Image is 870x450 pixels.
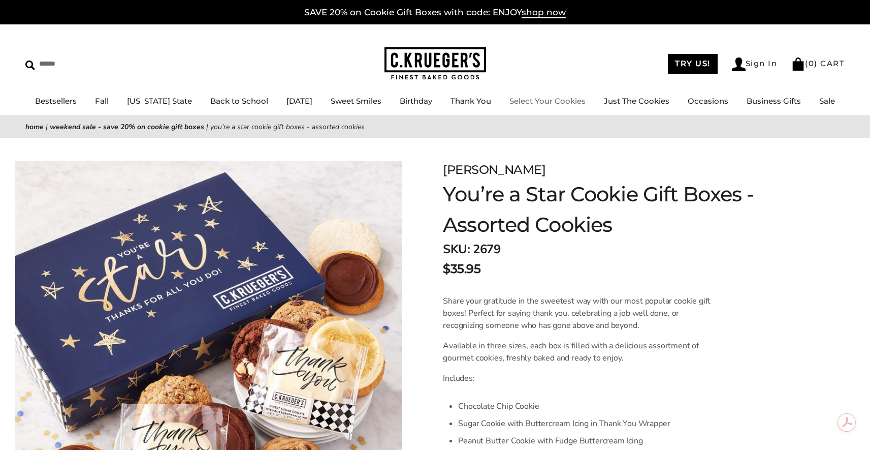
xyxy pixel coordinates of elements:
[443,179,767,240] h1: You’re a Star Cookie Gift Boxes - Assorted Cookies
[668,54,718,74] a: TRY US!
[791,57,805,71] img: Bag
[450,96,491,106] a: Thank You
[206,122,208,132] span: |
[443,372,721,384] p: Includes:
[458,398,721,415] li: Chocolate Chip Cookie
[25,56,146,72] input: Search
[688,96,728,106] a: Occasions
[604,96,669,106] a: Just The Cookies
[25,61,35,70] img: Search
[443,241,470,257] strong: SKU:
[304,7,566,18] a: SAVE 20% on Cookie Gift Boxes with code: ENJOYshop now
[8,411,105,442] iframe: Sign Up via Text for Offers
[384,47,486,80] img: C.KRUEGER'S
[127,96,192,106] a: [US_STATE] State
[400,96,432,106] a: Birthday
[443,340,721,364] p: Available in three sizes, each box is filled with a delicious assortment of gourmet cookies, fres...
[35,96,77,106] a: Bestsellers
[286,96,312,106] a: [DATE]
[50,122,204,132] a: Weekend Sale - SAVE 20% on Cookie Gift Boxes
[331,96,381,106] a: Sweet Smiles
[210,122,365,132] span: You’re a Star Cookie Gift Boxes - Assorted Cookies
[210,96,268,106] a: Back to School
[819,96,835,106] a: Sale
[747,96,801,106] a: Business Gifts
[458,432,721,449] li: Peanut Butter Cookie with Fudge Buttercream Icing
[25,122,44,132] a: Home
[791,58,845,68] a: (0) CART
[509,96,586,106] a: Select Your Cookies
[732,57,746,71] img: Account
[443,161,767,179] div: [PERSON_NAME]
[25,121,845,133] nav: breadcrumbs
[732,57,778,71] a: Sign In
[46,122,48,132] span: |
[473,241,500,257] span: 2679
[95,96,109,106] a: Fall
[443,260,480,278] span: $35.95
[458,415,721,432] li: Sugar Cookie with Buttercream Icing in Thank You Wrapper
[809,58,815,68] span: 0
[443,295,721,332] p: Share your gratitude in the sweetest way with our most popular cookie gift boxes! Perfect for say...
[522,7,566,18] span: shop now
